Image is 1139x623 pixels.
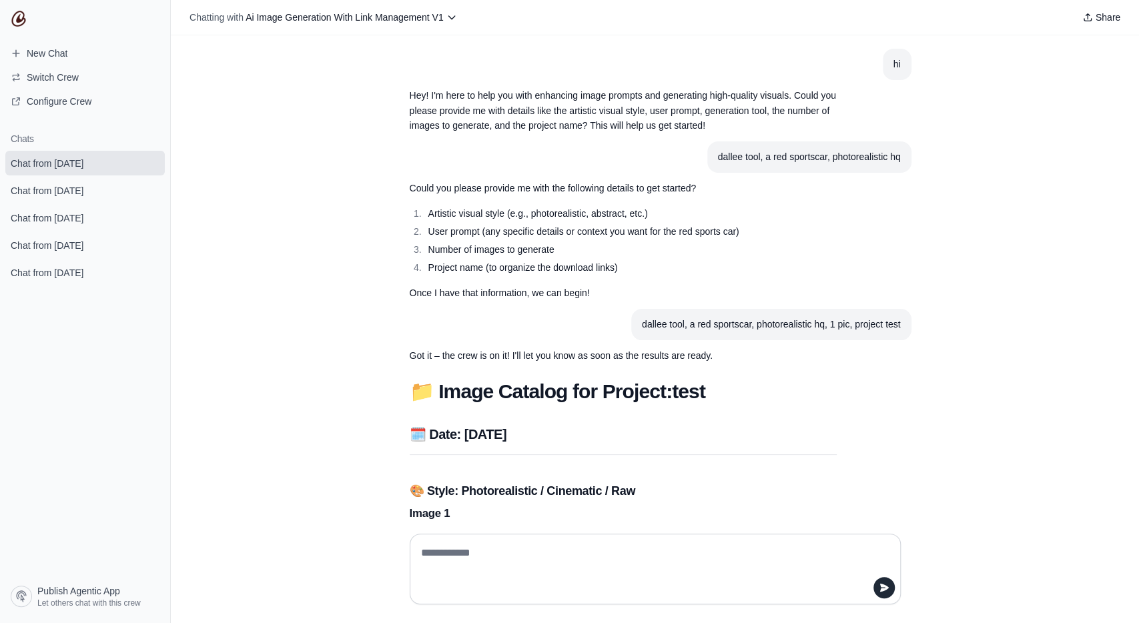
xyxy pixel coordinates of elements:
[707,141,911,173] section: User message
[410,88,837,133] p: Hey! I'm here to help you with enhancing image prompts and generating high-quality visuals. Could...
[399,80,847,141] section: Response
[5,260,165,285] a: Chat from [DATE]
[718,149,901,165] div: dallee tool, a red sportscar, photorealistic hq
[424,242,837,257] li: Number of images to generate
[184,8,462,27] button: Chatting with Ai Image Generation With Link Management V1
[11,239,83,252] span: Chat from [DATE]
[11,11,27,27] img: CrewAI Logo
[11,184,83,197] span: Chat from [DATE]
[672,380,705,402] strong: test
[37,584,120,598] span: Publish Agentic App
[5,67,165,88] button: Switch Crew
[5,580,165,612] a: Publish Agentic App Let others chat with this crew
[399,173,847,309] section: Response
[5,151,165,175] a: Chat from [DATE]
[424,260,837,275] li: Project name (to organize the download links)
[5,91,165,112] a: Configure Crew
[631,309,911,340] section: User message
[5,205,165,230] a: Chat from [DATE]
[424,206,837,221] li: Artistic visual style (e.g., photorealistic, abstract, etc.)
[399,340,847,372] section: Response
[27,95,91,108] span: Configure Crew
[11,211,83,225] span: Chat from [DATE]
[410,507,450,520] strong: Image 1
[246,12,444,23] span: Ai Image Generation With Link Management V1
[410,181,837,196] p: Could you please provide me with the following details to get started?
[883,49,911,80] section: User message
[1077,8,1126,27] button: Share
[11,266,83,279] span: Chat from [DATE]
[5,178,165,203] a: Chat from [DATE]
[893,57,901,72] div: hi
[410,380,837,404] h1: 📁 Image Catalog for Project:
[410,285,837,301] p: Once I have that information, we can begin!
[37,598,141,608] span: Let others chat with this crew
[5,43,165,64] a: New Chat
[410,348,837,364] p: Got it – the crew is on it! I'll let you know as soon as the results are ready.
[424,224,837,239] li: User prompt (any specific details or context you want for the red sports car)
[189,11,244,24] span: Chatting with
[11,157,83,170] span: Chat from [DATE]
[27,71,79,84] span: Switch Crew
[5,233,165,257] a: Chat from [DATE]
[1096,11,1120,24] span: Share
[410,482,837,500] h3: 🎨 Style: Photorealistic / Cinematic / Raw
[27,47,67,60] span: New Chat
[642,317,901,332] div: dallee tool, a red sportscar, photorealistic hq, 1 pic, project test
[410,425,837,444] h2: 🗓️ Date: [DATE]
